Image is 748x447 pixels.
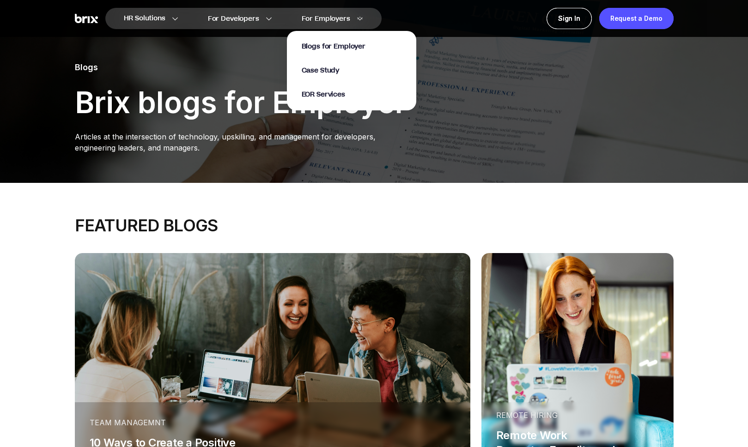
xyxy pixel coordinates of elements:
span: For Developers [208,14,259,24]
div: Team Managemnt [90,417,456,428]
a: Sign In [547,8,592,29]
div: Remote Hiring [496,410,620,421]
p: Articles at the intersection of technology, upskilling, and management for developers, engineerin... [75,131,407,153]
span: For Employers [302,14,350,24]
div: FEATURED BLOGS [75,216,674,235]
a: Blogs for Employer [302,41,365,51]
a: EOR Services [302,89,345,99]
p: Brix blogs for Employer [75,89,407,116]
a: Request a Demo [599,8,674,29]
p: Blogs [75,61,407,74]
span: EOR Services [302,90,345,99]
img: Brix Logo [75,14,98,24]
span: Case Study [302,66,340,75]
span: Blogs for Employer [302,42,365,51]
a: Case Study [302,65,340,75]
span: HR Solutions [124,11,165,26]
